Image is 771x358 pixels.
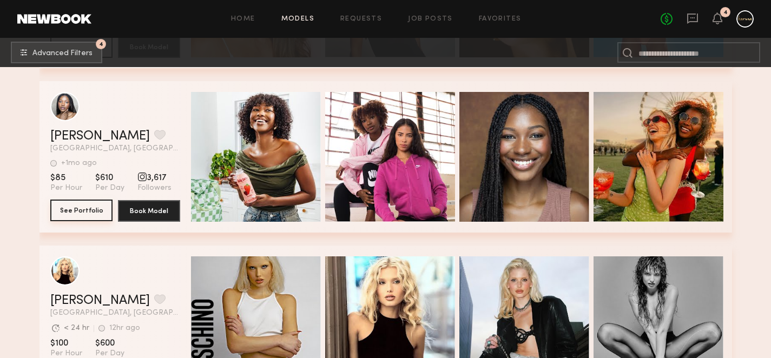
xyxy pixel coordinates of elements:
span: $85 [50,173,82,183]
a: Models [281,16,314,23]
span: Per Day [95,183,124,193]
span: [GEOGRAPHIC_DATA], [GEOGRAPHIC_DATA] [50,309,180,317]
a: Job Posts [408,16,453,23]
span: 3,617 [137,173,172,183]
span: $100 [50,338,82,349]
span: Followers [137,183,172,193]
button: 4Advanced Filters [11,42,102,63]
span: Advanced Filters [32,50,93,57]
a: See Portfolio [50,200,113,222]
span: $610 [95,173,124,183]
div: 4 [723,10,728,16]
div: 12hr ago [109,324,140,332]
div: +1mo ago [61,160,97,167]
a: Requests [340,16,382,23]
span: 4 [99,42,103,47]
a: Home [231,16,255,23]
a: Favorites [479,16,522,23]
div: < 24 hr [64,324,89,332]
button: Book Model [118,200,180,222]
span: [GEOGRAPHIC_DATA], [GEOGRAPHIC_DATA] [50,145,180,153]
a: [PERSON_NAME] [50,130,150,143]
a: [PERSON_NAME] [50,294,150,307]
button: See Portfolio [50,200,113,221]
span: Per Hour [50,183,82,193]
span: $600 [95,338,124,349]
